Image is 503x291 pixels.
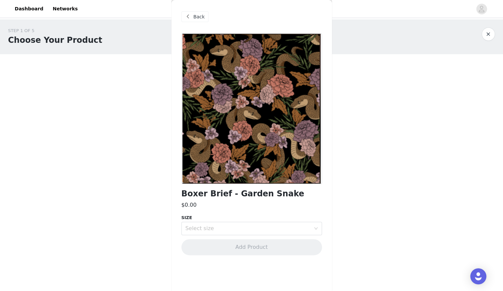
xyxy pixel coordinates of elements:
h3: $0.00 [181,201,197,209]
div: avatar [478,4,485,14]
div: STEP 1 OF 5 [8,27,102,34]
div: Select size [185,225,311,232]
a: Networks [49,1,82,16]
i: icon: down [314,226,318,231]
h1: Choose Your Product [8,34,102,46]
button: Add Product [181,239,322,255]
h1: Boxer Brief - Garden Snake [181,189,304,198]
div: SIZE [181,214,322,221]
a: Dashboard [11,1,47,16]
span: Back [193,13,205,20]
div: Open Intercom Messenger [470,268,486,284]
